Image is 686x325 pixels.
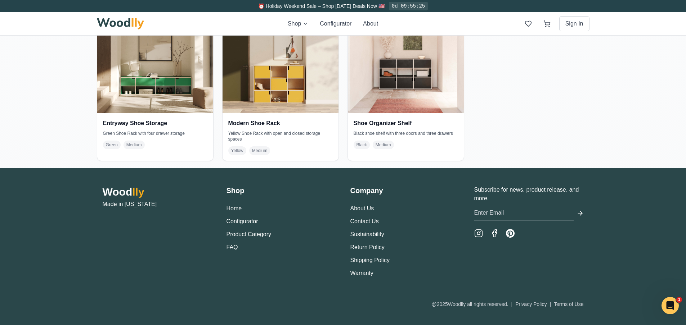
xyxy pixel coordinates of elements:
[568,60,620,73] button: Style 1
[20,9,32,20] button: Toggle price visibility
[568,237,674,244] h4: Back Panel
[506,229,515,238] a: Pinterest
[103,186,212,198] h2: Wood
[554,301,583,307] a: Terms of Use
[568,94,574,101] span: -5"
[659,213,672,225] button: Blue
[350,218,379,224] a: Contact Us
[587,40,602,47] span: Classic
[621,248,652,256] span: Color Off
[350,205,374,211] a: About Us
[612,94,628,101] span: Center
[559,16,589,31] button: Sign In
[354,119,458,128] h4: Shoe Organizer Shelf
[350,231,384,237] a: Sustainability
[15,246,28,260] img: Gallery
[569,209,580,214] span: NEW
[602,249,617,256] input: Off
[354,131,458,136] p: Black shoe shelf with three doors and three drawers
[132,186,144,198] span: lly
[568,265,674,281] button: Add to Cart
[350,244,385,250] a: Return Policy
[116,11,159,18] button: Pick Your Discount
[614,213,627,226] button: Yellow
[568,144,584,151] span: Height
[228,131,333,142] p: Yellow Shoe Rack with open and closed storage spaces
[474,229,483,238] a: Instagram
[363,19,378,28] button: About
[568,284,674,299] button: Add to Wishlist
[474,186,584,203] p: Subscribe for news, product release, and more.
[14,282,29,296] button: Show Dimensions
[89,9,113,20] button: 25% off
[490,229,499,238] a: Facebook
[350,186,460,196] h3: Company
[515,301,547,307] a: Privacy Policy
[288,19,308,28] button: Shop
[103,200,212,209] p: Made in [US_STATE]
[354,141,370,149] span: Black
[662,297,679,314] iframe: Intercom live chat
[568,248,599,256] span: Off
[568,171,583,179] span: Depth
[103,119,207,128] h4: Entryway Shoe Storage
[103,131,207,136] p: Green Shoe Rack with four drawer storage
[568,84,608,91] span: Vertical Position
[584,213,596,225] button: Black
[258,3,385,9] span: ⏰ Holiday Weekend Sale – Shop [DATE] Deals Now 🇺🇸
[640,40,656,47] span: Modern
[658,84,674,91] span: Center
[568,182,620,195] button: 11"
[227,205,242,211] a: Home
[389,2,428,10] div: 0d 09:55:25
[350,270,373,276] a: Warranty
[651,144,663,151] span: 36 "
[623,60,674,73] button: Style 2
[228,119,333,128] h4: Modern Shoe Rack
[431,301,583,308] div: @ 2025 Woodlly all rights reserved.
[103,141,121,149] span: Green
[124,141,145,149] span: Medium
[14,246,29,260] button: View Gallery
[227,231,272,237] a: Product Category
[97,18,144,29] img: Woodlly
[676,297,682,303] span: 1
[568,116,583,124] span: Width
[599,213,611,225] button: White
[373,141,394,149] span: Medium
[228,146,246,155] span: Yellow
[666,94,674,101] span: +5"
[227,217,258,226] button: Configurator
[249,146,270,155] span: Medium
[569,213,581,225] button: NEW
[350,257,390,263] a: Shipping Policy
[629,213,641,225] button: Green
[474,206,574,220] input: Enter Email
[623,182,674,195] button: 15"
[550,301,551,307] span: |
[568,10,641,20] h1: Click to rename
[320,19,351,28] button: Configurator
[227,186,336,196] h3: Shop
[656,249,670,256] input: Color Off
[651,116,663,124] span: 72 "
[227,244,238,250] a: FAQ
[14,264,29,278] button: Open All Doors and Drawers
[511,301,513,307] span: |
[644,213,656,225] button: Red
